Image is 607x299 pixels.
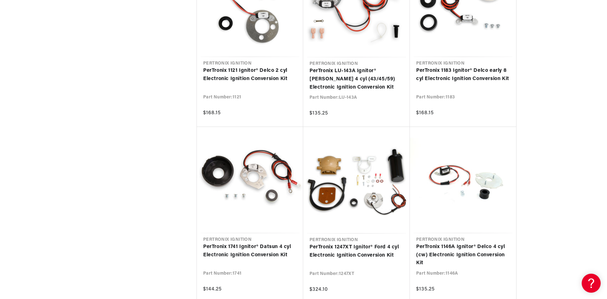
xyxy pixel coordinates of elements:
[416,243,510,267] a: PerTronix 1146A Ignitor® Delco 4 cyl (cw) Electronic Ignition Conversion Kit
[203,243,297,259] a: PerTronix 1741 Ignitor® Datsun 4 cyl Electronic Ignition Conversion Kit
[203,67,297,83] a: PerTronix 1121 Ignitor® Delco 2 cyl Electronic Ignition Conversion Kit
[416,67,510,83] a: PerTronix 1183 Ignitor® Delco early 8 cyl Electronic Ignition Conversion Kit
[310,67,404,91] a: PerTronix LU-143A Ignitor® [PERSON_NAME] 4 cyl (43/45/59) Electronic Ignition Conversion Kit
[310,243,404,259] a: PerTronix 1247XT Ignitor® Ford 4 cyl Electronic Ignition Conversion Kit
